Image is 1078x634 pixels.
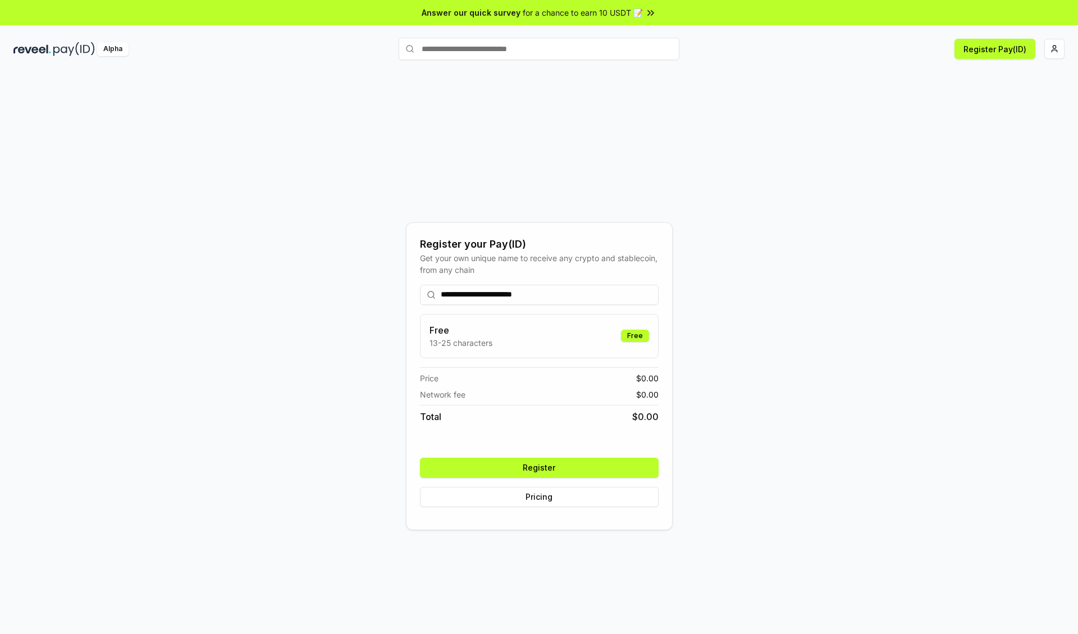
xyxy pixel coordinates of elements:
[420,487,659,507] button: Pricing
[420,410,441,423] span: Total
[420,236,659,252] div: Register your Pay(ID)
[13,42,51,56] img: reveel_dark
[621,330,649,342] div: Free
[420,458,659,478] button: Register
[420,252,659,276] div: Get your own unique name to receive any crypto and stablecoin, from any chain
[97,42,129,56] div: Alpha
[523,7,643,19] span: for a chance to earn 10 USDT 📝
[53,42,95,56] img: pay_id
[636,389,659,400] span: $ 0.00
[632,410,659,423] span: $ 0.00
[954,39,1035,59] button: Register Pay(ID)
[636,372,659,384] span: $ 0.00
[430,323,492,337] h3: Free
[420,372,438,384] span: Price
[422,7,520,19] span: Answer our quick survey
[430,337,492,349] p: 13-25 characters
[420,389,465,400] span: Network fee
